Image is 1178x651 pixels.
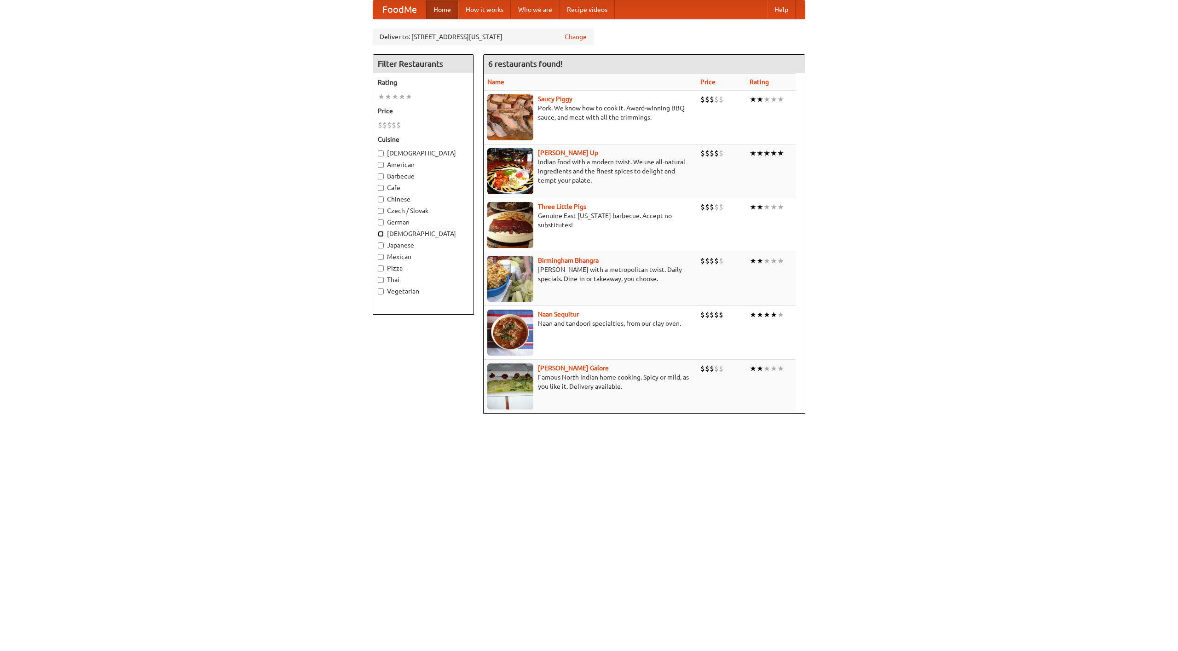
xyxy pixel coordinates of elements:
[538,311,579,318] a: Naan Sequitur
[398,92,405,102] li: ★
[719,202,723,212] li: $
[373,29,594,45] div: Deliver to: [STREET_ADDRESS][US_STATE]
[763,363,770,374] li: ★
[378,229,469,238] label: [DEMOGRAPHIC_DATA]
[714,202,719,212] li: $
[378,135,469,144] h5: Cuisine
[700,202,705,212] li: $
[719,363,723,374] li: $
[378,162,384,168] input: American
[487,202,533,248] img: littlepigs.jpg
[487,363,533,409] img: currygalore.jpg
[538,203,586,210] a: Three Little Pigs
[710,202,714,212] li: $
[378,173,384,179] input: Barbecue
[756,202,763,212] li: ★
[396,120,401,130] li: $
[719,148,723,158] li: $
[777,310,784,320] li: ★
[770,94,777,104] li: ★
[487,256,533,302] img: bhangra.jpg
[700,256,705,266] li: $
[565,32,587,41] a: Change
[487,148,533,194] img: curryup.jpg
[373,0,426,19] a: FoodMe
[750,256,756,266] li: ★
[714,94,719,104] li: $
[487,78,504,86] a: Name
[714,148,719,158] li: $
[378,195,469,204] label: Chinese
[560,0,615,19] a: Recipe videos
[710,310,714,320] li: $
[705,363,710,374] li: $
[378,242,384,248] input: Japanese
[378,252,469,261] label: Mexican
[750,202,756,212] li: ★
[700,94,705,104] li: $
[487,319,693,328] p: Naan and tandoori specialties, from our clay oven.
[378,277,384,283] input: Thai
[700,363,705,374] li: $
[378,149,469,158] label: [DEMOGRAPHIC_DATA]
[770,202,777,212] li: ★
[405,92,412,102] li: ★
[378,231,384,237] input: [DEMOGRAPHIC_DATA]
[487,373,693,391] p: Famous North Indian home cooking. Spicy or mild, as you like it. Delivery available.
[538,149,598,156] a: [PERSON_NAME] Up
[487,94,533,140] img: saucy.jpg
[700,78,716,86] a: Price
[387,120,392,130] li: $
[378,288,384,294] input: Vegetarian
[487,211,693,230] p: Genuine East [US_STATE] barbecue. Accept no substitutes!
[763,256,770,266] li: ★
[538,95,572,103] b: Saucy Piggy
[756,310,763,320] li: ★
[378,185,384,191] input: Cafe
[378,218,469,227] label: German
[378,275,469,284] label: Thai
[705,256,710,266] li: $
[777,363,784,374] li: ★
[719,310,723,320] li: $
[705,94,710,104] li: $
[710,256,714,266] li: $
[378,206,469,215] label: Czech / Slovak
[378,78,469,87] h5: Rating
[538,364,609,372] a: [PERSON_NAME] Galore
[382,120,387,130] li: $
[392,120,396,130] li: $
[700,148,705,158] li: $
[750,148,756,158] li: ★
[750,310,756,320] li: ★
[378,287,469,296] label: Vegetarian
[487,310,533,356] img: naansequitur.jpg
[750,78,769,86] a: Rating
[750,94,756,104] li: ★
[710,363,714,374] li: $
[770,148,777,158] li: ★
[714,363,719,374] li: $
[763,94,770,104] li: ★
[763,202,770,212] li: ★
[378,106,469,115] h5: Price
[378,150,384,156] input: [DEMOGRAPHIC_DATA]
[777,94,784,104] li: ★
[756,94,763,104] li: ★
[426,0,458,19] a: Home
[700,310,705,320] li: $
[777,148,784,158] li: ★
[538,257,599,264] b: Birmingham Bhangra
[378,120,382,130] li: $
[705,310,710,320] li: $
[705,202,710,212] li: $
[378,160,469,169] label: American
[488,59,563,68] ng-pluralize: 6 restaurants found!
[770,363,777,374] li: ★
[710,148,714,158] li: $
[719,256,723,266] li: $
